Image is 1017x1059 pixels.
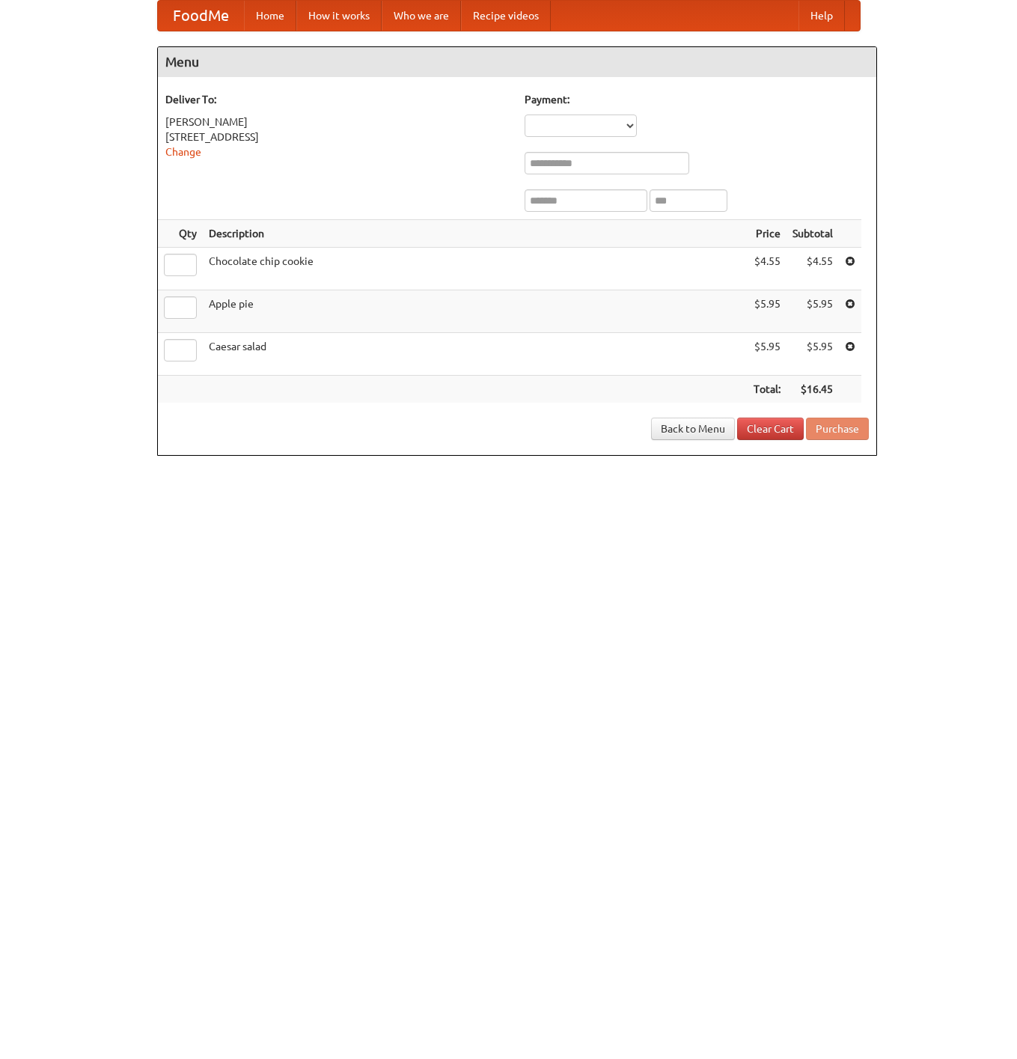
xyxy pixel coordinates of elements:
[748,248,787,290] td: $4.55
[158,1,244,31] a: FoodMe
[748,333,787,376] td: $5.95
[798,1,845,31] a: Help
[165,115,510,129] div: [PERSON_NAME]
[158,220,203,248] th: Qty
[165,129,510,144] div: [STREET_ADDRESS]
[806,418,869,440] button: Purchase
[737,418,804,440] a: Clear Cart
[787,220,839,248] th: Subtotal
[787,248,839,290] td: $4.55
[158,47,876,77] h4: Menu
[203,290,748,333] td: Apple pie
[525,92,869,107] h5: Payment:
[203,333,748,376] td: Caesar salad
[244,1,296,31] a: Home
[787,333,839,376] td: $5.95
[296,1,382,31] a: How it works
[748,290,787,333] td: $5.95
[748,376,787,403] th: Total:
[165,92,510,107] h5: Deliver To:
[461,1,551,31] a: Recipe videos
[787,376,839,403] th: $16.45
[165,146,201,158] a: Change
[651,418,735,440] a: Back to Menu
[382,1,461,31] a: Who we are
[787,290,839,333] td: $5.95
[203,248,748,290] td: Chocolate chip cookie
[203,220,748,248] th: Description
[748,220,787,248] th: Price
